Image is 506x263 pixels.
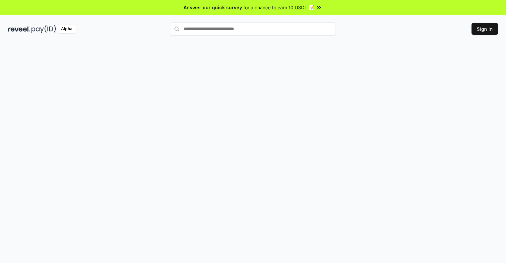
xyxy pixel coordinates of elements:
[184,4,242,11] span: Answer our quick survey
[8,25,30,33] img: reveel_dark
[57,25,76,33] div: Alpha
[243,4,314,11] span: for a chance to earn 10 USDT 📝
[472,23,498,35] button: Sign In
[32,25,56,33] img: pay_id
